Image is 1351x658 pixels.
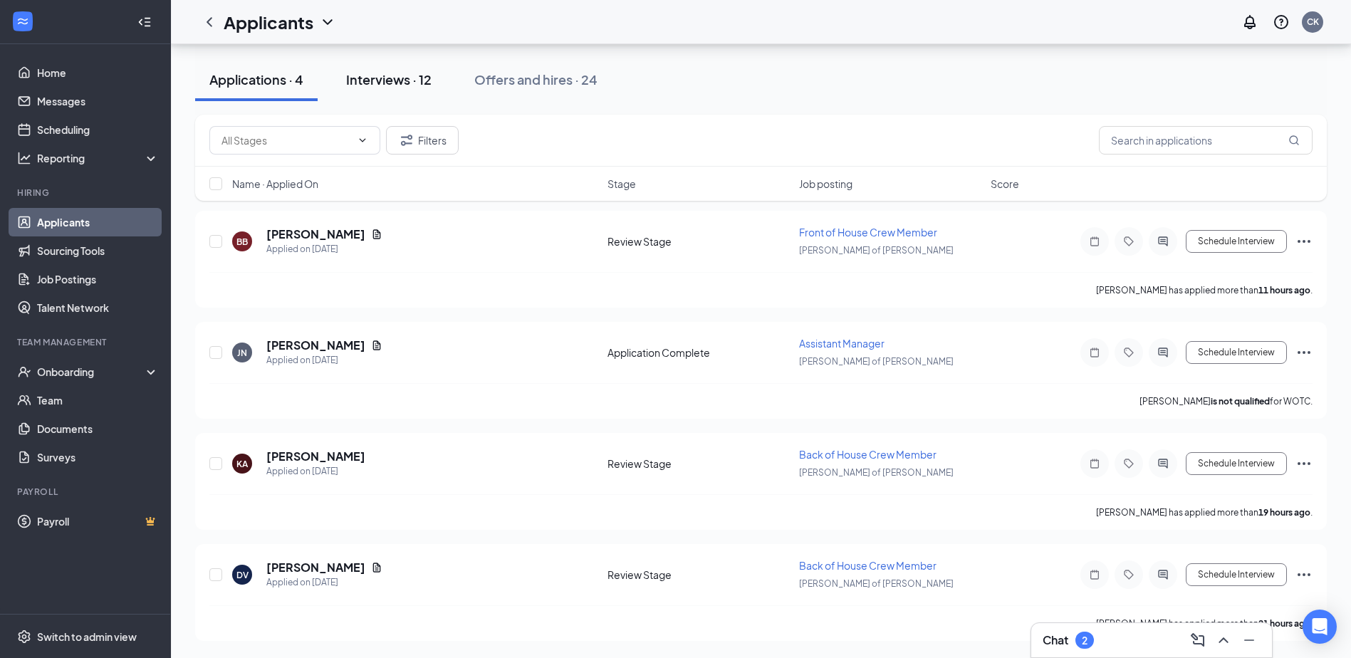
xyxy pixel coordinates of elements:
div: Team Management [17,336,156,348]
div: 2 [1082,634,1087,647]
svg: Notifications [1241,14,1258,31]
a: Scheduling [37,115,159,144]
a: Messages [37,87,159,115]
span: [PERSON_NAME] of [PERSON_NAME] [799,245,954,256]
svg: Tag [1120,458,1137,469]
span: [PERSON_NAME] of [PERSON_NAME] [799,467,954,478]
button: ComposeMessage [1186,629,1209,652]
svg: Note [1086,569,1103,580]
svg: ChevronDown [357,135,368,146]
h5: [PERSON_NAME] [266,449,365,464]
a: Sourcing Tools [37,236,159,265]
svg: Ellipses [1295,344,1313,361]
span: Back of House Crew Member [799,448,937,461]
input: All Stages [221,132,351,148]
div: CK [1307,16,1319,28]
span: Stage [607,177,636,191]
svg: Document [371,562,382,573]
svg: Collapse [137,15,152,29]
button: Minimize [1238,629,1261,652]
svg: Analysis [17,151,31,165]
svg: Tag [1120,347,1137,358]
div: Review Stage [607,234,791,249]
svg: ComposeMessage [1189,632,1206,649]
svg: ChevronDown [319,14,336,31]
div: DV [236,569,249,581]
div: Review Stage [607,568,791,582]
b: is not qualified [1211,396,1270,407]
div: Applied on [DATE] [266,353,382,367]
button: Schedule Interview [1186,230,1287,253]
svg: ChevronLeft [201,14,218,31]
svg: ChevronUp [1215,632,1232,649]
div: Application Complete [607,345,791,360]
span: Front of House Crew Member [799,226,937,239]
span: Assistant Manager [799,337,885,350]
svg: Note [1086,458,1103,469]
span: Back of House Crew Member [799,559,937,572]
p: [PERSON_NAME] has applied more than . [1096,506,1313,518]
a: Team [37,386,159,414]
a: Home [37,58,159,87]
svg: Tag [1120,236,1137,247]
svg: Ellipses [1295,566,1313,583]
svg: QuestionInfo [1273,14,1290,31]
svg: ActiveChat [1154,347,1172,358]
span: Score [991,177,1019,191]
svg: Filter [398,132,415,149]
svg: Document [371,229,382,240]
div: Onboarding [37,365,147,379]
p: [PERSON_NAME] for WOTC. [1139,395,1313,407]
svg: Document [371,340,382,351]
a: Surveys [37,443,159,471]
div: Switch to admin view [37,630,137,644]
div: Applied on [DATE] [266,464,365,479]
div: Review Stage [607,456,791,471]
div: Applications · 4 [209,70,303,88]
svg: ActiveChat [1154,458,1172,469]
input: Search in applications [1099,126,1313,155]
svg: ActiveChat [1154,236,1172,247]
div: Payroll [17,486,156,498]
div: Open Intercom Messenger [1303,610,1337,644]
h5: [PERSON_NAME] [266,338,365,353]
h5: [PERSON_NAME] [266,560,365,575]
div: JN [237,347,247,359]
svg: Minimize [1241,632,1258,649]
div: KA [236,458,248,470]
svg: WorkstreamLogo [16,14,30,28]
button: Filter Filters [386,126,459,155]
b: 11 hours ago [1258,285,1310,296]
p: [PERSON_NAME] has applied more than . [1096,284,1313,296]
button: Schedule Interview [1186,452,1287,475]
h1: Applicants [224,10,313,34]
span: [PERSON_NAME] of [PERSON_NAME] [799,356,954,367]
svg: Settings [17,630,31,644]
a: PayrollCrown [37,507,159,536]
div: Interviews · 12 [346,70,432,88]
svg: Note [1086,347,1103,358]
div: BB [236,236,248,248]
div: Hiring [17,187,156,199]
p: [PERSON_NAME] has applied more than . [1096,617,1313,630]
a: Documents [37,414,159,443]
h3: Chat [1043,632,1068,648]
button: ChevronUp [1212,629,1235,652]
a: Applicants [37,208,159,236]
b: 21 hours ago [1258,618,1310,629]
span: [PERSON_NAME] of [PERSON_NAME] [799,578,954,589]
a: Talent Network [37,293,159,322]
svg: UserCheck [17,365,31,379]
div: Applied on [DATE] [266,575,382,590]
button: Schedule Interview [1186,563,1287,586]
a: Job Postings [37,265,159,293]
div: Offers and hires · 24 [474,70,598,88]
b: 19 hours ago [1258,507,1310,518]
div: Applied on [DATE] [266,242,382,256]
span: Job posting [799,177,852,191]
svg: Ellipses [1295,455,1313,472]
div: Reporting [37,151,160,165]
svg: Note [1086,236,1103,247]
svg: Tag [1120,569,1137,580]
